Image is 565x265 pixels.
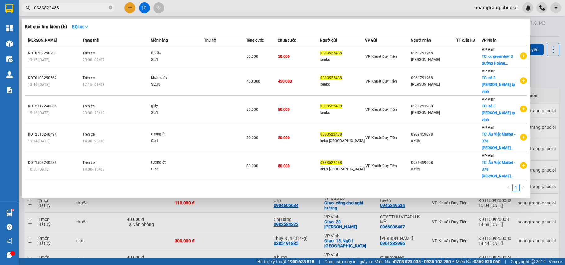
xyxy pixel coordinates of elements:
[522,186,525,189] span: right
[28,103,81,110] div: KDT2312240065
[456,38,475,43] span: TT xuất HĐ
[520,52,527,59] span: plus-circle
[411,103,456,110] div: 0961791268
[83,83,105,87] span: 17:15 - 01/03
[411,81,456,88] div: [PERSON_NAME]
[320,110,365,116] div: kenko
[6,40,13,47] img: warehouse-icon
[520,184,527,191] button: right
[28,111,49,115] span: 15:16 [DATE]
[365,136,397,140] span: VP Khuất Duy Tiến
[246,136,258,140] span: 50.000
[7,252,12,258] span: message
[411,110,456,116] div: [PERSON_NAME]
[411,166,456,173] div: a việt
[6,56,13,62] img: warehouse-icon
[482,54,513,65] span: TC: cc greenview 3 đường Hoàng...
[151,166,198,173] div: SL: 2
[320,51,342,55] span: 0333522438
[482,132,515,150] span: TC: Âu Việt Market - 378 [PERSON_NAME]...
[83,111,105,115] span: 23:00 - 23/12
[320,166,365,173] div: keko [GEOGRAPHIC_DATA]
[278,136,290,140] span: 50.000
[482,69,495,73] span: VP Vinh
[28,58,49,62] span: 13:15 [DATE]
[320,104,342,108] span: 0333522438
[513,184,519,191] a: 1
[246,107,258,112] span: 50.000
[411,75,456,81] div: 0961791268
[151,110,198,116] div: SL: 1
[482,97,495,101] span: VP Vinh
[520,77,527,84] span: plus-circle
[83,104,95,108] span: Trên xe
[6,25,13,31] img: dashboard-icon
[151,50,198,56] div: thuốc
[109,6,112,9] span: close-circle
[278,54,290,59] span: 50.000
[365,38,377,43] span: VP Gửi
[5,4,13,13] img: logo-vxr
[411,138,456,144] div: a việt
[411,56,456,63] div: [PERSON_NAME]
[482,104,515,122] span: TC: sô 3 [PERSON_NAME] tp vinh
[482,125,495,130] span: VP Vinh
[320,81,365,88] div: kenko
[84,25,89,29] span: down
[411,38,431,43] span: Người nhận
[246,54,258,59] span: 50.000
[482,154,495,158] span: VP Vinh
[28,83,49,87] span: 13:46 [DATE]
[6,87,13,93] img: solution-icon
[482,160,515,178] span: TC: Âu Việt Market - 378 [PERSON_NAME]...
[83,132,95,137] span: Trên xe
[365,54,397,59] span: VP Khuất Duy Tiến
[25,24,67,30] h3: Kết quả tìm kiếm ( 5 )
[72,24,89,29] strong: Bộ lọc
[320,56,365,63] div: kenko
[151,103,198,110] div: giấy
[151,56,198,63] div: SL: 1
[320,160,342,165] span: 0333522438
[246,79,260,83] span: 450.000
[365,107,397,112] span: VP Khuất Duy Tiến
[320,76,342,80] span: 0333522438
[520,162,527,169] span: plus-circle
[151,131,198,138] div: tương ớt
[482,38,497,43] span: VP Nhận
[83,167,105,172] span: 14:00 - 15/03
[83,76,95,80] span: Trên xe
[28,131,81,138] div: KDT2510240494
[83,139,105,143] span: 14:00 - 25/10
[28,38,57,43] span: [PERSON_NAME]
[320,132,342,137] span: 0333522438
[7,224,12,230] span: question-circle
[278,107,290,112] span: 50.000
[246,38,264,43] span: Tổng cước
[109,5,112,11] span: close-circle
[411,131,456,138] div: 0989459098
[6,71,13,78] img: warehouse-icon
[204,38,216,43] span: Thu hộ
[246,164,258,168] span: 80.000
[151,81,198,88] div: SL: 30
[520,134,527,141] span: plus-circle
[83,38,99,43] span: Trạng thái
[151,74,198,81] div: khăn giấy
[83,51,95,55] span: Trên xe
[520,106,527,112] span: plus-circle
[411,50,456,56] div: 0961791268
[28,139,49,143] span: 11:14 [DATE]
[505,184,512,191] button: left
[26,6,30,10] span: search
[507,186,510,189] span: left
[12,209,14,211] sup: 1
[83,160,95,165] span: Trên xe
[482,47,495,52] span: VP Vinh
[151,159,198,166] div: tương ớt
[278,38,296,43] span: Chưa cước
[6,210,13,216] img: warehouse-icon
[28,159,81,166] div: KDT1503240589
[28,75,81,81] div: KDT0103250562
